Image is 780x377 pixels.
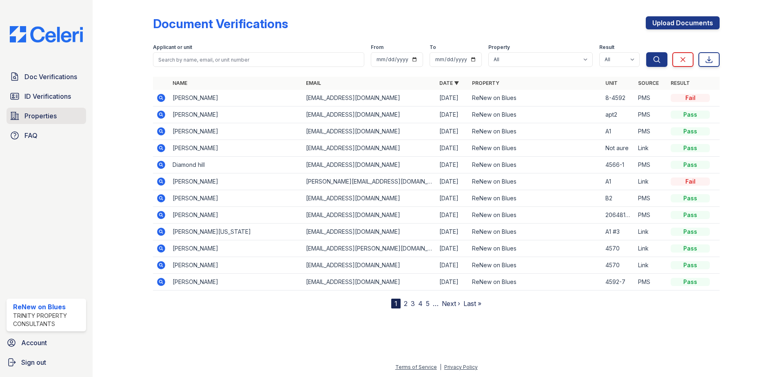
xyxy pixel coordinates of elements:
[469,190,602,207] td: ReNew on Blues
[635,240,667,257] td: Link
[404,299,408,308] a: 2
[169,123,303,140] td: [PERSON_NAME]
[7,88,86,104] a: ID Verifications
[3,335,89,351] a: Account
[173,80,187,86] a: Name
[433,299,439,308] span: …
[635,106,667,123] td: PMS
[605,80,618,86] a: Unit
[303,240,436,257] td: [EMAIL_ADDRESS][PERSON_NAME][DOMAIN_NAME]
[7,69,86,85] a: Doc Verifications
[391,299,401,308] div: 1
[153,52,364,67] input: Search by name, email, or unit number
[3,354,89,370] a: Sign out
[24,91,71,101] span: ID Verifications
[3,26,89,42] img: CE_Logo_Blue-a8612792a0a2168367f1c8372b55b34899dd931a85d93a1a3d3e32e68fde9ad4.png
[169,190,303,207] td: [PERSON_NAME]
[169,106,303,123] td: [PERSON_NAME]
[671,278,710,286] div: Pass
[635,123,667,140] td: PMS
[7,127,86,144] a: FAQ
[303,123,436,140] td: [EMAIL_ADDRESS][DOMAIN_NAME]
[469,274,602,291] td: ReNew on Blues
[306,80,321,86] a: Email
[469,157,602,173] td: ReNew on Blues
[635,224,667,240] td: Link
[436,257,469,274] td: [DATE]
[646,16,720,29] a: Upload Documents
[440,364,441,370] div: |
[303,140,436,157] td: [EMAIL_ADDRESS][DOMAIN_NAME]
[671,144,710,152] div: Pass
[671,177,710,186] div: Fail
[303,106,436,123] td: [EMAIL_ADDRESS][DOMAIN_NAME]
[13,302,83,312] div: ReNew on Blues
[436,224,469,240] td: [DATE]
[635,274,667,291] td: PMS
[436,173,469,190] td: [DATE]
[21,338,47,348] span: Account
[436,240,469,257] td: [DATE]
[303,224,436,240] td: [EMAIL_ADDRESS][DOMAIN_NAME]
[436,207,469,224] td: [DATE]
[602,224,635,240] td: A1 #3
[13,312,83,328] div: Trinity Property Consultants
[469,207,602,224] td: ReNew on Blues
[671,94,710,102] div: Fail
[303,257,436,274] td: [EMAIL_ADDRESS][DOMAIN_NAME]
[602,190,635,207] td: B2
[671,80,690,86] a: Result
[469,257,602,274] td: ReNew on Blues
[436,157,469,173] td: [DATE]
[602,123,635,140] td: A1
[169,240,303,257] td: [PERSON_NAME]
[436,274,469,291] td: [DATE]
[371,44,383,51] label: From
[671,228,710,236] div: Pass
[602,240,635,257] td: 4570
[436,90,469,106] td: [DATE]
[671,127,710,135] div: Pass
[7,108,86,124] a: Properties
[21,357,46,367] span: Sign out
[444,364,478,370] a: Privacy Policy
[303,157,436,173] td: [EMAIL_ADDRESS][DOMAIN_NAME]
[602,274,635,291] td: 4592-7
[303,90,436,106] td: [EMAIL_ADDRESS][DOMAIN_NAME]
[671,244,710,253] div: Pass
[469,90,602,106] td: ReNew on Blues
[411,299,415,308] a: 3
[671,161,710,169] div: Pass
[472,80,499,86] a: Property
[488,44,510,51] label: Property
[635,90,667,106] td: PMS
[442,299,460,308] a: Next ›
[671,111,710,119] div: Pass
[303,274,436,291] td: [EMAIL_ADDRESS][DOMAIN_NAME]
[436,190,469,207] td: [DATE]
[169,257,303,274] td: [PERSON_NAME]
[430,44,436,51] label: To
[436,140,469,157] td: [DATE]
[24,111,57,121] span: Properties
[602,207,635,224] td: 20648193
[395,364,437,370] a: Terms of Service
[436,106,469,123] td: [DATE]
[169,224,303,240] td: [PERSON_NAME][US_STATE]
[635,190,667,207] td: PMS
[671,211,710,219] div: Pass
[602,157,635,173] td: 4566-1
[602,173,635,190] td: A1
[469,140,602,157] td: ReNew on Blues
[169,207,303,224] td: [PERSON_NAME]
[418,299,423,308] a: 4
[169,157,303,173] td: Diamond hill
[153,44,192,51] label: Applicant or unit
[599,44,614,51] label: Result
[671,261,710,269] div: Pass
[469,240,602,257] td: ReNew on Blues
[469,173,602,190] td: ReNew on Blues
[439,80,459,86] a: Date ▼
[635,157,667,173] td: PMS
[602,90,635,106] td: 8-4592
